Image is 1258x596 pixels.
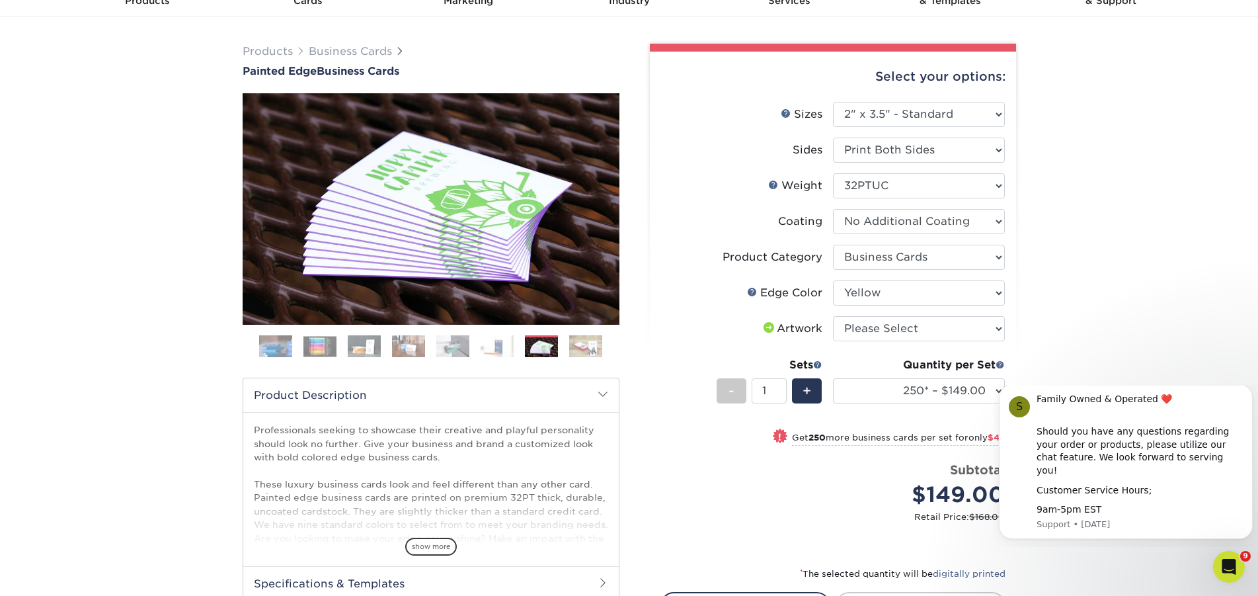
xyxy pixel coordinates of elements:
[243,65,619,77] h1: Business Cards
[660,52,1005,102] div: Select your options:
[243,65,317,77] span: Painted Edge
[723,249,822,265] div: Product Category
[793,142,822,158] div: Sides
[803,381,811,401] span: +
[761,321,822,337] div: Artwork
[778,214,822,230] div: Coating
[43,99,249,112] div: Customer Service Hours;
[436,335,469,358] img: Business Cards 05
[843,479,1005,511] div: $149.00
[43,40,249,91] div: Should you have any questions regarding your order or products, please utilize our chat feature. ...
[15,11,36,32] div: Profile image for Support
[243,45,293,58] a: Products
[43,118,249,131] div: 9am-5pm EST
[259,330,292,363] img: Business Cards 01
[800,569,1005,579] small: The selected quantity will be
[481,335,514,358] img: Business Cards 06
[348,335,381,358] img: Business Cards 03
[43,7,249,131] div: Message content
[303,336,336,357] img: Business Cards 02
[969,512,1005,522] span: $168.00
[933,569,1005,579] a: digitally printed
[994,386,1258,547] iframe: Intercom notifications message
[728,381,734,401] span: -
[968,433,1005,443] span: only
[950,462,1005,477] strong: Subtotal
[671,511,1005,523] small: Retail Price:
[1213,551,1245,583] iframe: Intercom live chat
[747,285,822,301] div: Edge Color
[833,357,1005,373] div: Quantity per Set
[792,433,1005,446] small: Get more business cards per set for
[808,433,826,443] strong: 250
[243,378,619,412] h2: Product Description
[781,106,822,122] div: Sizes
[243,79,619,339] img: Painted Edge 07
[309,45,392,58] a: Business Cards
[988,433,1005,443] span: $43
[525,336,558,359] img: Business Cards 07
[43,7,249,33] div: Family Owned & Operated ❤️ ​
[1240,551,1251,562] span: 9
[717,357,822,373] div: Sets
[768,178,822,194] div: Weight
[43,133,249,145] p: Message from Support, sent 37w ago
[778,430,781,444] span: !
[392,335,425,358] img: Business Cards 04
[243,65,619,77] a: Painted EdgeBusiness Cards
[569,335,602,358] img: Business Cards 08
[405,538,457,556] span: show more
